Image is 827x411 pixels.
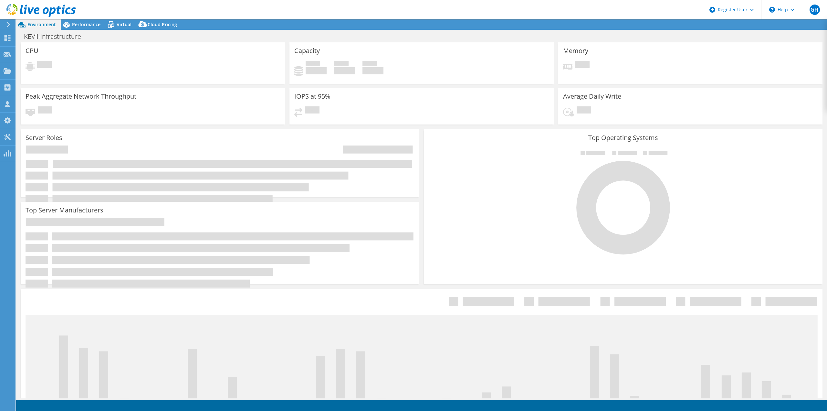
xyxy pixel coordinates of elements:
[362,67,383,74] h4: 0 GiB
[429,134,818,141] h3: Top Operating Systems
[26,93,136,100] h3: Peak Aggregate Network Throughput
[72,21,100,27] span: Performance
[26,207,103,214] h3: Top Server Manufacturers
[26,134,62,141] h3: Server Roles
[306,67,327,74] h4: 0 GiB
[294,47,320,54] h3: Capacity
[148,21,177,27] span: Cloud Pricing
[117,21,131,27] span: Virtual
[334,61,349,67] span: Free
[769,7,775,13] svg: \n
[362,61,377,67] span: Total
[563,93,621,100] h3: Average Daily Write
[21,33,91,40] h1: KEVII-Infrastructure
[575,61,590,70] span: Pending
[294,93,330,100] h3: IOPS at 95%
[38,106,52,115] span: Pending
[37,61,52,70] span: Pending
[305,106,319,115] span: Pending
[334,67,355,74] h4: 0 GiB
[306,61,320,67] span: Used
[810,5,820,15] span: GH
[577,106,591,115] span: Pending
[563,47,588,54] h3: Memory
[26,47,38,54] h3: CPU
[27,21,56,27] span: Environment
